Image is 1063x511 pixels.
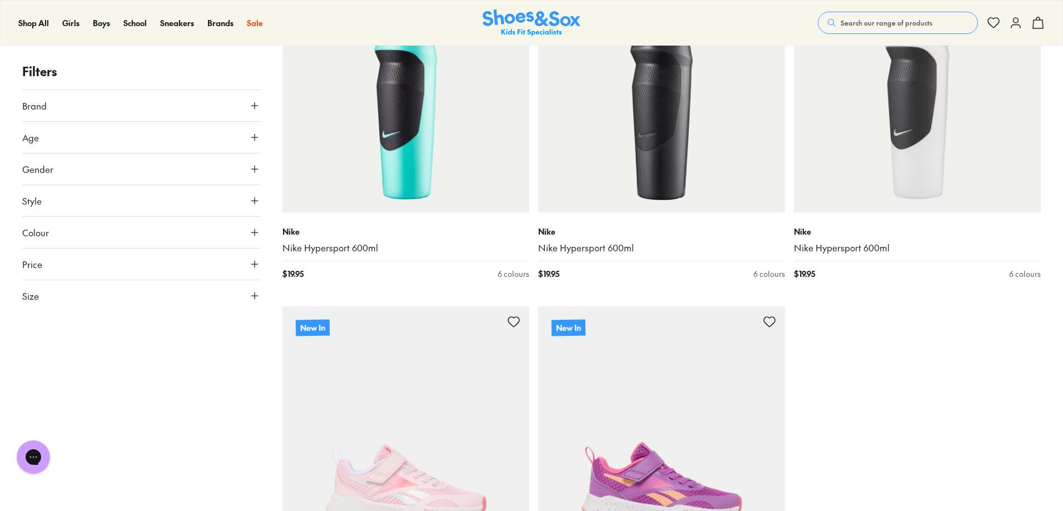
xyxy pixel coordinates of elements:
button: Colour [22,217,260,248]
button: Style [22,185,260,216]
a: Nike Hypersport 600ml [282,242,529,254]
a: Girls [62,17,80,29]
div: 6 colours [753,268,785,280]
div: 6 colours [498,268,529,280]
button: Price [22,249,260,280]
p: Nike [794,226,1041,237]
span: $ 19.95 [538,268,559,280]
button: Brand [22,90,260,121]
span: Brands [207,17,234,28]
p: Nike [538,226,785,237]
div: 6 colours [1009,268,1041,280]
span: Style [22,194,42,207]
p: Filters [22,62,260,81]
button: Gender [22,153,260,185]
button: Search our range of products [818,12,978,34]
button: Size [22,280,260,311]
a: Shoes & Sox [483,9,580,37]
span: Size [22,289,39,302]
span: Search our range of products [841,18,932,28]
a: Nike Hypersport 600ml [794,242,1041,254]
iframe: Gorgias live chat messenger [11,436,56,478]
p: New In [552,320,585,336]
p: New In [296,320,330,336]
img: SNS_Logo_Responsive.svg [483,9,580,37]
span: Shop All [18,17,49,28]
span: $ 19.95 [282,268,304,280]
span: Boys [93,17,110,28]
span: Age [22,131,39,144]
a: Boys [93,17,110,29]
p: Nike [282,226,529,237]
a: Sale [247,17,263,29]
a: Shop All [18,17,49,29]
span: School [123,17,147,28]
span: Colour [22,226,49,239]
a: School [123,17,147,29]
button: Age [22,122,260,153]
a: Sneakers [160,17,194,29]
a: Nike Hypersport 600ml [538,242,785,254]
span: Girls [62,17,80,28]
span: Sale [247,17,263,28]
span: Price [22,257,42,271]
a: Brands [207,17,234,29]
span: Gender [22,162,53,176]
span: Brand [22,99,47,112]
span: Sneakers [160,17,194,28]
span: $ 19.95 [794,268,815,280]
